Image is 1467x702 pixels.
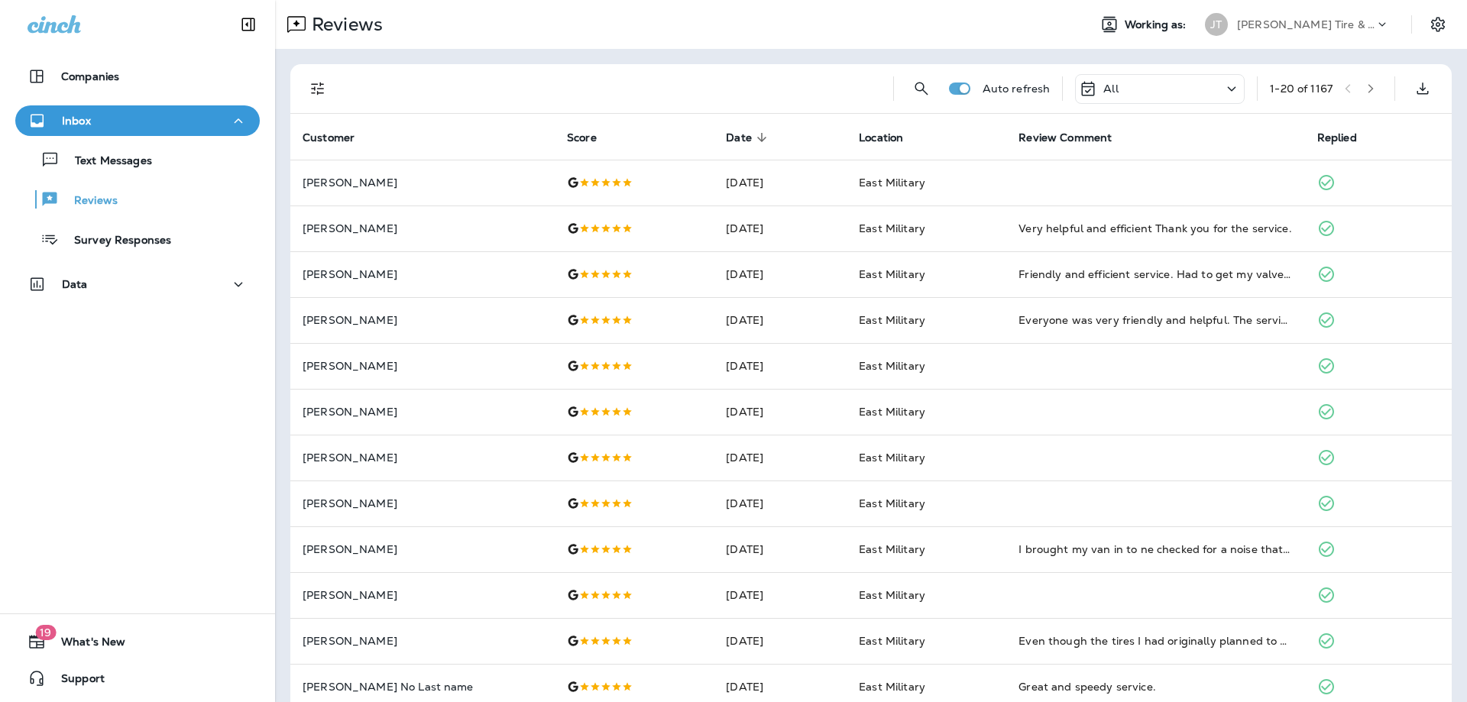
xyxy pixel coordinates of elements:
td: [DATE] [714,480,847,526]
span: Support [46,672,105,691]
span: Customer [303,131,374,144]
button: Survey Responses [15,223,260,255]
span: East Military [859,267,925,281]
span: Customer [303,131,355,144]
span: East Military [859,176,925,189]
td: [DATE] [714,526,847,572]
span: Replied [1317,131,1377,144]
span: East Military [859,680,925,694]
button: Filters [303,73,333,104]
div: Friendly and efficient service. Had to get my valve stem replaced. Not a big ticket item and they... [1018,267,1292,282]
button: Text Messages [15,144,260,176]
span: Score [567,131,597,144]
span: Working as: [1125,18,1190,31]
button: Inbox [15,105,260,136]
span: Location [859,131,923,144]
span: East Military [859,313,925,327]
button: Companies [15,61,260,92]
span: Date [726,131,772,144]
span: East Military [859,634,925,648]
p: Text Messages [60,154,152,169]
span: Score [567,131,617,144]
p: Auto refresh [983,82,1051,95]
p: All [1103,82,1118,95]
span: 19 [35,625,56,640]
p: Reviews [306,13,383,36]
p: [PERSON_NAME] [303,497,542,510]
button: Search Reviews [906,73,937,104]
div: Even though the tires I had originally planned to purpose were gone Brooke helped me find somethi... [1018,633,1292,649]
td: [DATE] [714,343,847,389]
span: East Military [859,497,925,510]
span: East Military [859,542,925,556]
td: [DATE] [714,572,847,618]
button: 19What's New [15,626,260,657]
button: Collapse Sidebar [227,9,270,40]
div: Everyone was very friendly and helpful. The service was excellent. The waiting/display are was sp... [1018,312,1292,328]
div: 1 - 20 of 1167 [1270,82,1333,95]
span: Review Comment [1018,131,1132,144]
p: [PERSON_NAME] [303,589,542,601]
span: Date [726,131,752,144]
td: [DATE] [714,251,847,297]
p: [PERSON_NAME] Tire & Auto [1237,18,1375,31]
p: [PERSON_NAME] [303,406,542,418]
p: [PERSON_NAME] No Last name [303,681,542,693]
button: Data [15,269,260,299]
p: Companies [61,70,119,82]
span: East Military [859,359,925,373]
div: Great and speedy service. [1018,679,1292,694]
p: [PERSON_NAME] [303,451,542,464]
span: East Military [859,451,925,464]
button: Settings [1424,11,1452,38]
td: [DATE] [714,205,847,251]
div: I brought my van in to ne checked for a noise that seemed to come from the wheels but that I coul... [1018,542,1292,557]
span: East Military [859,222,925,235]
p: [PERSON_NAME] [303,635,542,647]
td: [DATE] [714,618,847,664]
p: [PERSON_NAME] [303,360,542,372]
p: [PERSON_NAME] [303,543,542,555]
p: Inbox [62,115,91,127]
span: East Military [859,588,925,602]
p: [PERSON_NAME] [303,222,542,235]
p: Reviews [59,194,118,209]
td: [DATE] [714,389,847,435]
td: [DATE] [714,435,847,480]
span: Review Comment [1018,131,1112,144]
button: Support [15,663,260,694]
button: Export as CSV [1407,73,1438,104]
td: [DATE] [714,297,847,343]
div: Very helpful and efficient Thank you for the service. [1018,221,1292,236]
span: Location [859,131,903,144]
p: Survey Responses [59,234,171,248]
span: East Military [859,405,925,419]
span: Replied [1317,131,1357,144]
p: [PERSON_NAME] [303,176,542,189]
div: JT [1205,13,1228,36]
p: Data [62,278,88,290]
td: [DATE] [714,160,847,205]
span: What's New [46,636,125,654]
p: [PERSON_NAME] [303,268,542,280]
button: Reviews [15,183,260,215]
p: [PERSON_NAME] [303,314,542,326]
